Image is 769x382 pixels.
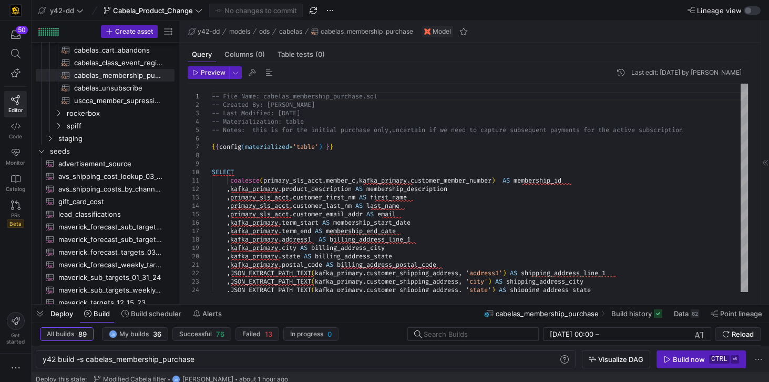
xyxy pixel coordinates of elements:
[79,305,115,323] button: Build
[330,143,333,151] span: }
[582,350,650,368] button: Visualize DAG
[230,269,311,277] span: JSON_EXTRACT_PATH_TEXT
[36,195,175,208] a: gift_card_cost​​​​​​
[47,330,74,338] span: All builds
[290,330,323,338] span: In progress
[732,330,754,338] span: Reload
[333,218,411,227] span: membership_start_date
[94,309,110,318] span: Build
[293,202,352,210] span: customer_last_nm
[36,183,175,195] div: Press SPACE to select this row.
[326,260,333,269] span: AS
[192,51,212,58] span: Query
[229,28,250,35] span: models
[36,119,175,132] div: Press SPACE to select this row.
[109,330,117,338] div: JR
[227,277,230,286] span: ,
[278,235,282,244] span: .
[9,133,22,139] span: Code
[596,330,599,338] span: –
[36,246,175,258] a: maverick_forecast_targets_03_25_24​​​​​​
[74,95,162,107] span: uscca_member_supression​​​​​​​​​​
[326,143,330,151] span: }
[227,202,230,210] span: ,
[322,218,330,227] span: AS
[58,284,162,296] span: maverick_sub_targets_weekly_01_31_24​​​​​​
[510,269,517,277] span: AS
[219,143,241,151] span: config
[4,170,27,196] a: Catalog
[242,330,261,338] span: Failed
[311,269,315,277] span: (
[188,134,199,143] div: 6
[212,117,304,126] span: -- Materialization: table
[491,286,495,294] span: )
[58,234,162,246] span: maverick_forecast_sub_targets_weekly_03_25_24​​​​​​
[311,286,315,294] span: (
[366,277,458,286] span: customer_shipping_address
[188,143,199,151] div: 7
[36,246,175,258] div: Press SPACE to select this row.
[466,277,488,286] span: 'city'
[198,28,220,35] span: y42-dd
[230,235,278,244] span: kafka_primary
[245,143,289,151] span: materialized
[58,272,162,284] span: maverick_sub_targets_01_31_24​​​​​​
[282,218,319,227] span: term_start
[227,25,253,38] button: models
[188,235,199,244] div: 18
[36,208,175,220] div: Press SPACE to select this row.
[58,183,162,195] span: avs_shipping_costs_by_channel_04_11_24​​​​​​
[304,252,311,260] span: AS
[495,277,503,286] span: AS
[102,327,168,341] button: JRMy builds36
[11,212,20,218] span: PRs
[359,193,366,202] span: AS
[4,2,27,19] a: https://storage.googleapis.com/y42-prod-data-exchange/images/uAsz27BndGEK0hZWDFeOjoxA7jCwgK9jE472...
[43,355,194,364] span: y42 build -s cabelas_membership_purchase
[491,176,495,185] span: )
[576,126,683,134] span: s for the active subscription
[74,69,162,82] span: cabelas_membership_purchase​​​​​​​​​​
[40,327,94,341] button: All builds89
[6,186,25,192] span: Catalog
[424,330,530,338] input: Search Builds
[36,271,175,284] a: maverick_sub_targets_01_31_24​​​​​​
[499,286,506,294] span: AS
[260,176,263,185] span: (
[230,193,289,202] span: primary_sls_acct
[4,25,27,44] button: 50
[101,4,205,17] button: Cabela_Product_Change
[36,220,175,233] div: Press SPACE to select this row.
[188,286,199,294] div: 24
[67,120,173,132] span: spiff
[212,126,392,134] span: -- Notes: this is for the initial purchase only,
[300,244,307,252] span: AS
[407,176,411,185] span: .
[550,330,593,338] input: Start datetime
[282,244,296,252] span: city
[36,107,175,119] div: Press SPACE to select this row.
[36,183,175,195] a: avs_shipping_costs_by_channel_04_11_24​​​​​​
[235,327,279,341] button: Failed13
[36,195,175,208] div: Press SPACE to select this row.
[278,252,282,260] span: .
[58,196,162,208] span: gift_card_cost​​​​​​
[315,269,363,277] span: kafka_primary
[115,28,153,35] span: Create asset
[321,28,413,35] span: cabelas_membership_purchase
[188,227,199,235] div: 17
[58,246,162,258] span: maverick_forecast_targets_03_25_24​​​​​​
[392,126,576,134] span: uncertain if we need to capture subsequent payment
[188,66,229,79] button: Preview
[216,143,219,151] span: {
[188,168,199,176] div: 10
[311,244,385,252] span: billing_address_city
[201,69,225,76] span: Preview
[283,327,339,341] button: In progress0
[315,252,392,260] span: billing_address_state
[188,176,199,185] div: 11
[230,210,289,218] span: primary_sls_acct
[58,170,162,183] span: avs_shipping_cost_lookup_03_15_24​​​​​​
[227,252,230,260] span: ,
